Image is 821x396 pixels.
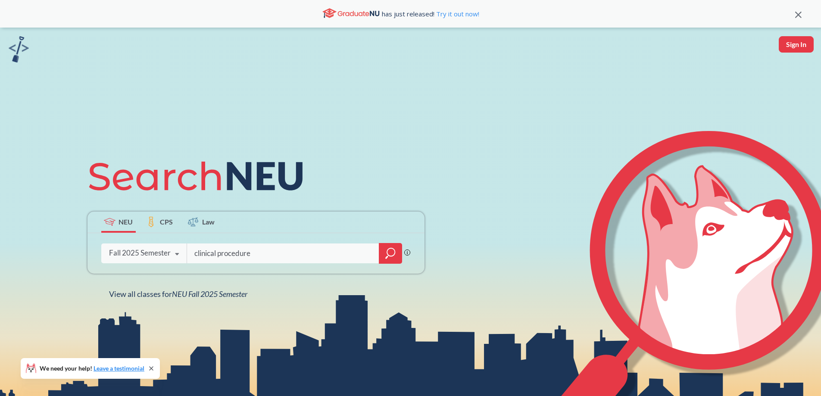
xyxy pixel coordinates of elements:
div: magnifying glass [379,243,402,264]
span: We need your help! [40,365,144,371]
a: sandbox logo [9,36,29,65]
span: has just released! [382,9,479,19]
a: Try it out now! [434,9,479,18]
span: NEU [119,217,133,227]
a: Leave a testimonial [94,365,144,372]
span: CPS [160,217,173,227]
div: Fall 2025 Semester [109,248,171,258]
span: Law [202,217,215,227]
img: sandbox logo [9,36,29,62]
span: NEU Fall 2025 Semester [172,289,247,299]
svg: magnifying glass [385,247,396,259]
span: View all classes for [109,289,247,299]
input: Class, professor, course number, "phrase" [194,244,373,262]
button: Sign In [779,36,814,53]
